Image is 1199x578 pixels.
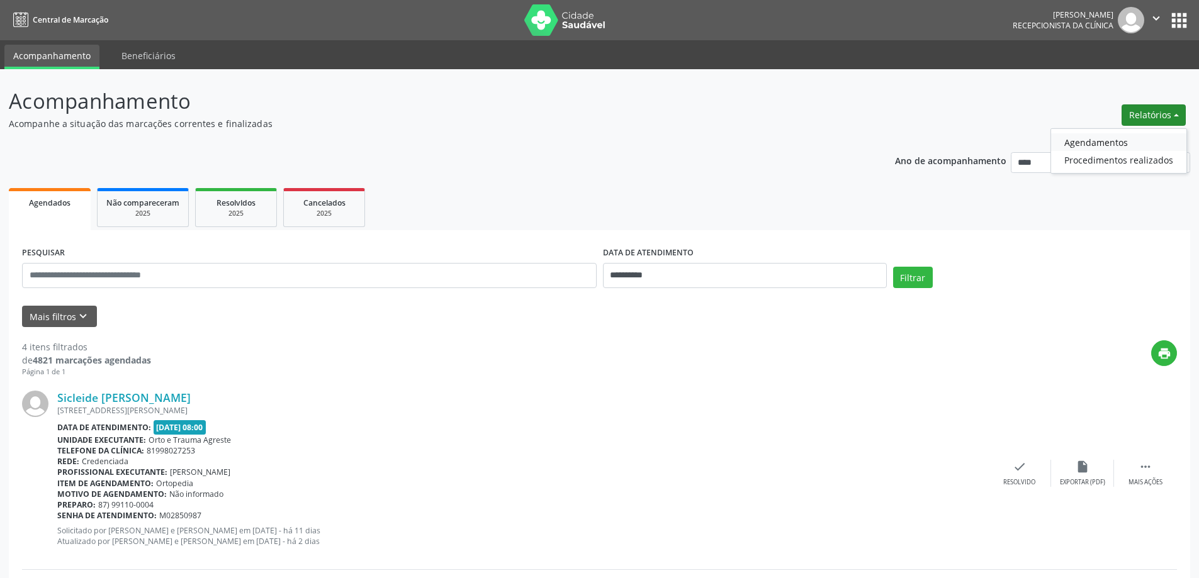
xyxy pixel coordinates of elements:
[57,478,154,489] b: Item de agendamento:
[1139,460,1152,474] i: 
[57,422,151,433] b: Data de atendimento:
[217,197,256,208] span: Resolvidos
[33,14,108,25] span: Central de Marcação
[1151,340,1177,366] button: print
[9,9,108,30] a: Central de Marcação
[106,209,179,218] div: 2025
[57,391,191,404] a: Sicleide [PERSON_NAME]
[1051,151,1186,169] a: Procedimentos realizados
[154,420,206,435] span: [DATE] 08:00
[9,117,836,130] p: Acompanhe a situação das marcações correntes e finalizadas
[98,499,154,510] span: 87) 99110-0004
[1118,7,1144,33] img: img
[113,45,184,67] a: Beneficiários
[156,478,193,489] span: Ortopedia
[57,467,167,477] b: Profissional executante:
[1050,128,1187,174] ul: Relatórios
[22,306,97,328] button: Mais filtroskeyboard_arrow_down
[169,489,223,499] span: Não informado
[1168,9,1190,31] button: apps
[9,86,836,117] p: Acompanhamento
[57,456,79,467] b: Rede:
[106,197,179,208] span: Não compareceram
[303,197,346,208] span: Cancelados
[1129,478,1162,487] div: Mais ações
[57,499,96,510] b: Preparo:
[1013,20,1113,31] span: Recepcionista da clínica
[149,435,231,445] span: Orto e Trauma Agreste
[1003,478,1035,487] div: Resolvido
[82,456,128,467] span: Credenciada
[22,391,48,417] img: img
[33,354,151,366] strong: 4821 marcações agendadas
[22,243,65,263] label: PESQUISAR
[57,405,988,416] div: [STREET_ADDRESS][PERSON_NAME]
[22,340,151,353] div: 4 itens filtrados
[170,467,230,477] span: [PERSON_NAME]
[1013,460,1027,474] i: check
[159,510,201,521] span: M02850987
[205,209,267,218] div: 2025
[893,267,933,288] button: Filtrar
[29,197,70,208] span: Agendados
[603,243,694,263] label: DATA DE ATENDIMENTO
[4,45,99,69] a: Acompanhamento
[1157,347,1171,360] i: print
[1060,478,1105,487] div: Exportar (PDF)
[57,435,146,445] b: Unidade executante:
[57,525,988,547] p: Solicitado por [PERSON_NAME] e [PERSON_NAME] em [DATE] - há 11 dias Atualizado por [PERSON_NAME] ...
[57,489,167,499] b: Motivo de agendamento:
[22,367,151,377] div: Página 1 de 1
[57,510,157,521] b: Senha de atendimento:
[1149,11,1163,25] i: 
[147,445,195,456] span: 81998027253
[1051,133,1186,151] a: Agendamentos
[293,209,356,218] div: 2025
[1122,104,1186,126] button: Relatórios
[76,309,90,323] i: keyboard_arrow_down
[1076,460,1089,474] i: insert_drive_file
[1144,7,1168,33] button: 
[1013,9,1113,20] div: [PERSON_NAME]
[22,353,151,367] div: de
[895,152,1006,168] p: Ano de acompanhamento
[57,445,144,456] b: Telefone da clínica:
